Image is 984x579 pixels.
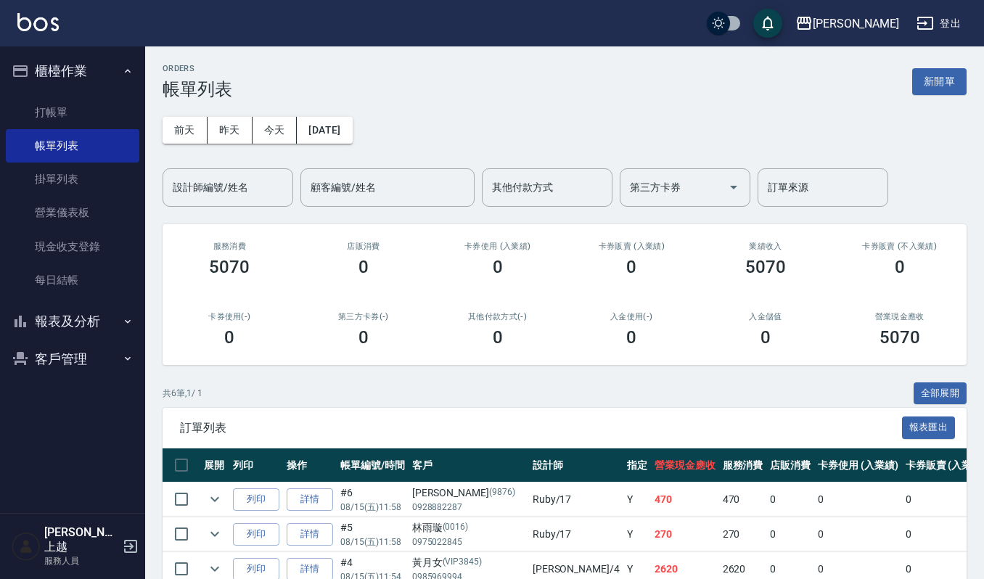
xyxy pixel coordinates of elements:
a: 現金收支登錄 [6,230,139,263]
button: expand row [204,488,226,510]
button: expand row [204,523,226,545]
h2: 入金使用(-) [582,312,681,321]
h3: 0 [358,257,369,277]
button: 全部展開 [914,382,967,405]
th: 列印 [229,448,283,482]
button: 新開單 [912,68,967,95]
p: (9876) [489,485,515,501]
a: 新開單 [912,74,967,88]
h3: 0 [626,257,636,277]
p: 0928882287 [412,501,525,514]
h3: 0 [493,257,503,277]
p: 0975022845 [412,535,525,549]
td: 0 [814,517,902,551]
h2: 其他付款方式(-) [448,312,547,321]
th: 服務消費 [719,448,767,482]
th: 展開 [200,448,229,482]
td: 0 [814,482,902,517]
th: 帳單編號/時間 [337,448,409,482]
span: 訂單列表 [180,421,902,435]
div: [PERSON_NAME] [813,15,899,33]
h2: 店販消費 [314,242,414,251]
div: 黃月女 [412,555,525,570]
button: 報表匯出 [902,416,956,439]
th: 營業現金應收 [651,448,719,482]
button: 列印 [233,488,279,511]
button: 客戶管理 [6,340,139,378]
td: #6 [337,482,409,517]
h2: 卡券使用 (入業績) [448,242,547,251]
h3: 5070 [745,257,786,277]
td: #5 [337,517,409,551]
button: 昨天 [208,117,253,144]
h3: 0 [626,327,636,348]
td: 470 [719,482,767,517]
button: 報表及分析 [6,303,139,340]
th: 客戶 [409,448,529,482]
p: 共 6 筆, 1 / 1 [163,387,202,400]
td: 0 [766,482,814,517]
th: 店販消費 [766,448,814,482]
h3: 0 [224,327,234,348]
h3: 服務消費 [180,242,279,251]
p: 08/15 (五) 11:58 [340,535,405,549]
p: 服務人員 [44,554,118,567]
p: 08/15 (五) 11:58 [340,501,405,514]
h2: 業績收入 [716,242,816,251]
h3: 0 [493,327,503,348]
h3: 帳單列表 [163,79,232,99]
a: 營業儀表板 [6,196,139,229]
h2: 卡券販賣 (入業績) [582,242,681,251]
button: [DATE] [297,117,352,144]
td: Y [623,482,651,517]
td: 0 [766,517,814,551]
button: 今天 [253,117,298,144]
h3: 0 [895,257,905,277]
th: 指定 [623,448,651,482]
td: 270 [719,517,767,551]
a: 帳單列表 [6,129,139,163]
button: Open [722,176,745,199]
th: 設計師 [529,448,623,482]
button: [PERSON_NAME] [790,9,905,38]
h3: 5070 [880,327,920,348]
h3: 0 [358,327,369,348]
h2: 卡券使用(-) [180,312,279,321]
p: (VIP3845) [443,555,483,570]
p: (0016) [443,520,469,535]
div: 林雨璇 [412,520,525,535]
td: 470 [651,482,719,517]
h2: 卡券販賣 (不入業績) [850,242,949,251]
button: 列印 [233,523,279,546]
a: 掛單列表 [6,163,139,196]
h2: ORDERS [163,64,232,73]
td: 270 [651,517,719,551]
button: 登出 [911,10,967,37]
h2: 入金儲值 [716,312,816,321]
h3: 5070 [209,257,250,277]
a: 詳情 [287,523,333,546]
a: 報表匯出 [902,420,956,434]
td: Ruby /17 [529,517,623,551]
button: 前天 [163,117,208,144]
a: 打帳單 [6,96,139,129]
th: 操作 [283,448,337,482]
button: 櫃檯作業 [6,52,139,90]
td: Y [623,517,651,551]
h5: [PERSON_NAME]上越 [44,525,118,554]
img: Logo [17,13,59,31]
a: 詳情 [287,488,333,511]
td: Ruby /17 [529,482,623,517]
button: save [753,9,782,38]
h2: 營業現金應收 [850,312,949,321]
h3: 0 [760,327,771,348]
a: 每日結帳 [6,263,139,297]
h2: 第三方卡券(-) [314,312,414,321]
img: Person [12,532,41,561]
th: 卡券使用 (入業績) [814,448,902,482]
div: [PERSON_NAME] [412,485,525,501]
